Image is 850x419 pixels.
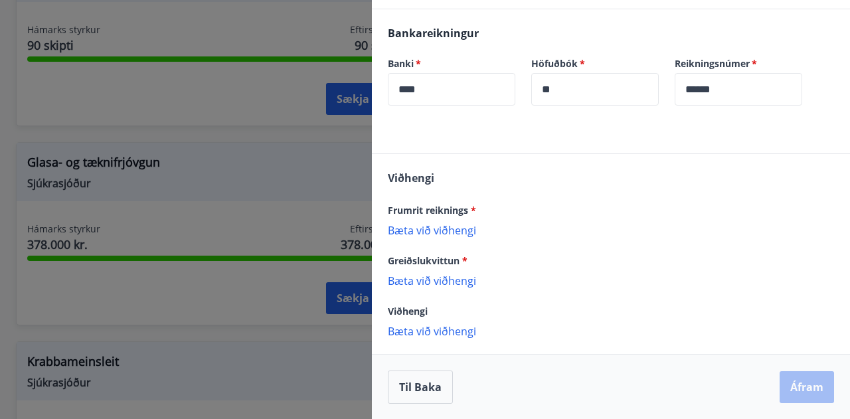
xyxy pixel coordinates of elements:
label: Banki [388,57,515,70]
p: Bæta við viðhengi [388,324,834,337]
p: Bæta við viðhengi [388,223,834,236]
span: Viðhengi [388,171,434,185]
label: Höfuðbók [531,57,659,70]
span: Greiðslukvittun [388,254,467,267]
span: Frumrit reiknings [388,204,476,216]
span: Bankareikningur [388,26,479,41]
button: Til baka [388,371,453,404]
p: Bæta við viðhengi [388,274,834,287]
span: Viðhengi [388,305,428,317]
label: Reikningsnúmer [675,57,802,70]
